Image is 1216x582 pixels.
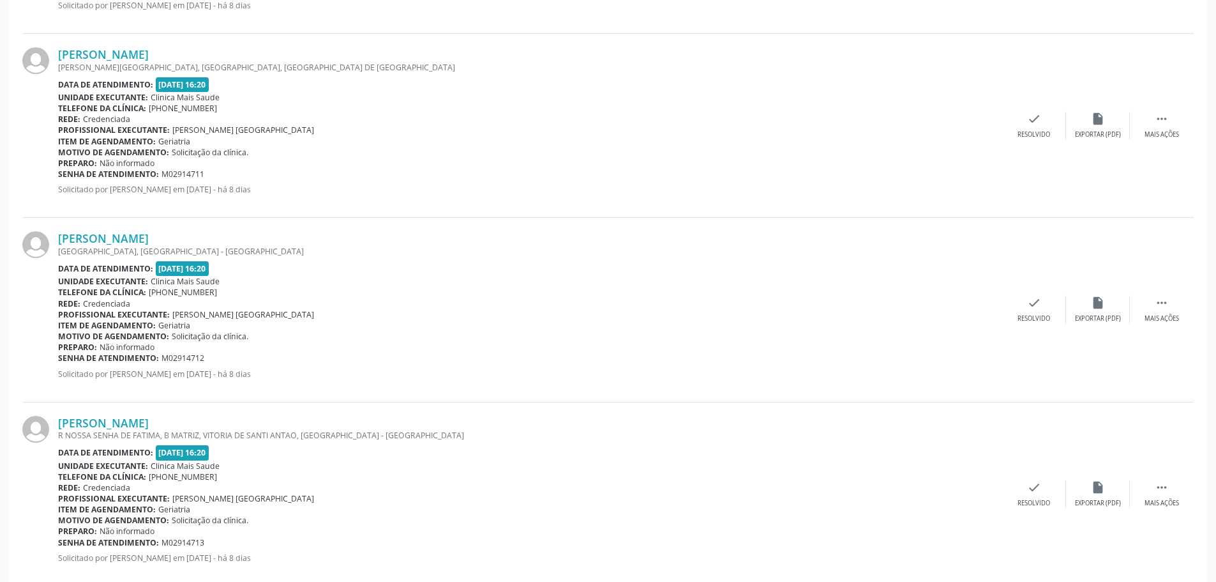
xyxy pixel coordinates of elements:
span: [PHONE_NUMBER] [149,103,217,114]
div: Mais ações [1145,499,1179,508]
i:  [1155,112,1169,126]
i: insert_drive_file [1091,112,1105,126]
div: Exportar (PDF) [1075,499,1121,508]
span: Geriatria [158,320,190,331]
div: Resolvido [1017,499,1050,508]
b: Rede: [58,482,80,493]
b: Preparo: [58,158,97,169]
span: [PERSON_NAME] [GEOGRAPHIC_DATA] [172,309,314,320]
i:  [1155,296,1169,310]
div: Mais ações [1145,314,1179,323]
span: Geriatria [158,136,190,147]
span: Solicitação da clínica. [172,515,248,526]
div: R NOSSA SENHA DE FATIMA, B MATRIZ, VITORIA DE SANTI ANTAO, [GEOGRAPHIC_DATA] - [GEOGRAPHIC_DATA] [58,430,1002,441]
b: Telefone da clínica: [58,103,146,114]
b: Senha de atendimento: [58,537,159,548]
img: img [22,231,49,258]
p: Solicitado por [PERSON_NAME] em [DATE] - há 8 dias [58,369,1002,379]
span: M02914711 [161,169,204,180]
b: Motivo de agendamento: [58,515,169,526]
span: Credenciada [83,298,130,309]
b: Rede: [58,114,80,125]
b: Data de atendimento: [58,79,153,90]
img: img [22,416,49,443]
i: check [1027,112,1041,126]
span: [PERSON_NAME] [GEOGRAPHIC_DATA] [172,125,314,135]
b: Preparo: [58,342,97,353]
span: [PERSON_NAME] [GEOGRAPHIC_DATA] [172,493,314,504]
span: Credenciada [83,114,130,125]
span: Clinica Mais Saude [151,276,220,287]
span: [DATE] 16:20 [156,261,209,276]
i: check [1027,480,1041,494]
span: Solicitação da clínica. [172,331,248,342]
b: Profissional executante: [58,309,170,320]
span: [DATE] 16:20 [156,445,209,460]
i: insert_drive_file [1091,296,1105,310]
span: M02914713 [161,537,204,548]
div: Resolvido [1017,130,1050,139]
b: Telefone da clínica: [58,471,146,482]
b: Data de atendimento: [58,447,153,458]
img: img [22,47,49,74]
a: [PERSON_NAME] [58,47,149,61]
i: check [1027,296,1041,310]
a: [PERSON_NAME] [58,231,149,245]
b: Senha de atendimento: [58,353,159,364]
span: Não informado [100,342,154,353]
p: Solicitado por [PERSON_NAME] em [DATE] - há 8 dias [58,184,1002,195]
b: Unidade executante: [58,461,148,471]
span: [PHONE_NUMBER] [149,287,217,298]
div: Mais ações [1145,130,1179,139]
div: Resolvido [1017,314,1050,323]
p: Solicitado por [PERSON_NAME] em [DATE] - há 8 dias [58,553,1002,563]
span: [PHONE_NUMBER] [149,471,217,482]
div: [PERSON_NAME][GEOGRAPHIC_DATA], [GEOGRAPHIC_DATA], [GEOGRAPHIC_DATA] DE [GEOGRAPHIC_DATA] [58,62,1002,73]
span: Credenciada [83,482,130,493]
span: M02914712 [161,353,204,364]
span: Geriatria [158,504,190,515]
b: Profissional executante: [58,493,170,504]
b: Item de agendamento: [58,504,156,515]
span: Clinica Mais Saude [151,461,220,471]
span: Não informado [100,158,154,169]
div: Exportar (PDF) [1075,314,1121,323]
span: Não informado [100,526,154,537]
span: Solicitação da clínica. [172,147,248,158]
b: Rede: [58,298,80,309]
b: Item de agendamento: [58,320,156,331]
b: Data de atendimento: [58,263,153,274]
b: Senha de atendimento: [58,169,159,180]
b: Unidade executante: [58,92,148,103]
div: Exportar (PDF) [1075,130,1121,139]
b: Telefone da clínica: [58,287,146,298]
b: Motivo de agendamento: [58,331,169,342]
span: [DATE] 16:20 [156,77,209,92]
a: [PERSON_NAME] [58,416,149,430]
b: Motivo de agendamento: [58,147,169,158]
span: Clinica Mais Saude [151,92,220,103]
i:  [1155,480,1169,494]
b: Preparo: [58,526,97,537]
b: Unidade executante: [58,276,148,287]
b: Item de agendamento: [58,136,156,147]
i: insert_drive_file [1091,480,1105,494]
b: Profissional executante: [58,125,170,135]
div: [GEOGRAPHIC_DATA], [GEOGRAPHIC_DATA] - [GEOGRAPHIC_DATA] [58,246,1002,257]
